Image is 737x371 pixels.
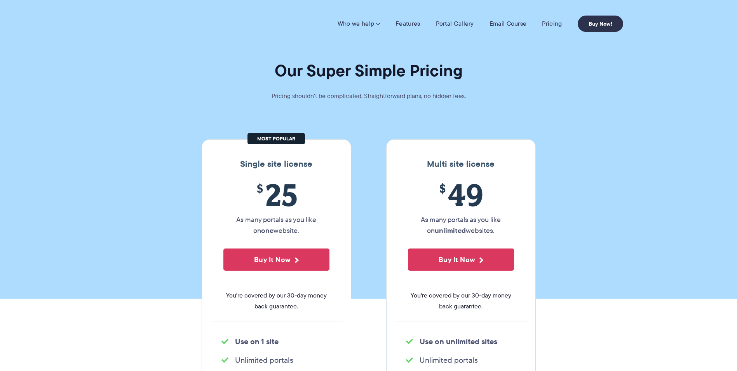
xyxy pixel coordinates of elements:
[578,16,623,32] a: Buy Now!
[408,214,514,236] p: As many portals as you like on websites.
[408,290,514,312] span: You're covered by our 30-day money back guarantee.
[261,225,274,236] strong: one
[396,20,420,28] a: Features
[490,20,527,28] a: Email Course
[394,159,528,169] h3: Multi site license
[408,248,514,271] button: Buy It Now
[223,248,329,271] button: Buy It Now
[235,336,279,347] strong: Use on 1 site
[338,20,380,28] a: Who we help
[252,91,485,101] p: Pricing shouldn't be complicated. Straightforward plans, no hidden fees.
[435,225,466,236] strong: unlimited
[221,355,331,366] li: Unlimited portals
[408,177,514,212] span: 49
[210,159,343,169] h3: Single site license
[223,290,329,312] span: You're covered by our 30-day money back guarantee.
[223,214,329,236] p: As many portals as you like on website.
[223,177,329,212] span: 25
[436,20,474,28] a: Portal Gallery
[420,336,497,347] strong: Use on unlimited sites
[542,20,562,28] a: Pricing
[406,355,516,366] li: Unlimited portals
